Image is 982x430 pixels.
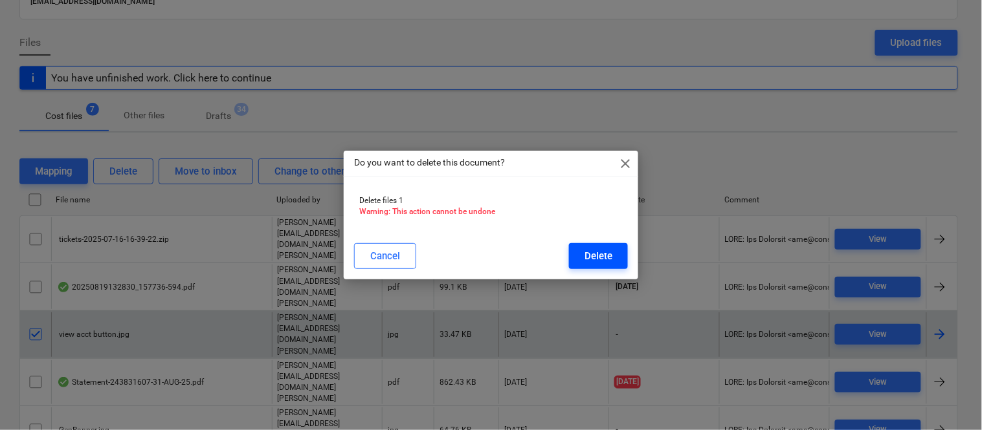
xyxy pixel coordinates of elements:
p: Delete files 1 [359,195,623,206]
span: close [618,156,633,171]
iframe: Chat Widget [917,368,982,430]
div: Delete [585,248,612,264]
button: Delete [569,243,628,269]
div: Cancel [370,248,400,264]
p: Do you want to delete this document? [354,156,505,169]
p: Warning: This action cannot be undone [359,206,623,217]
button: Cancel [354,243,416,269]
